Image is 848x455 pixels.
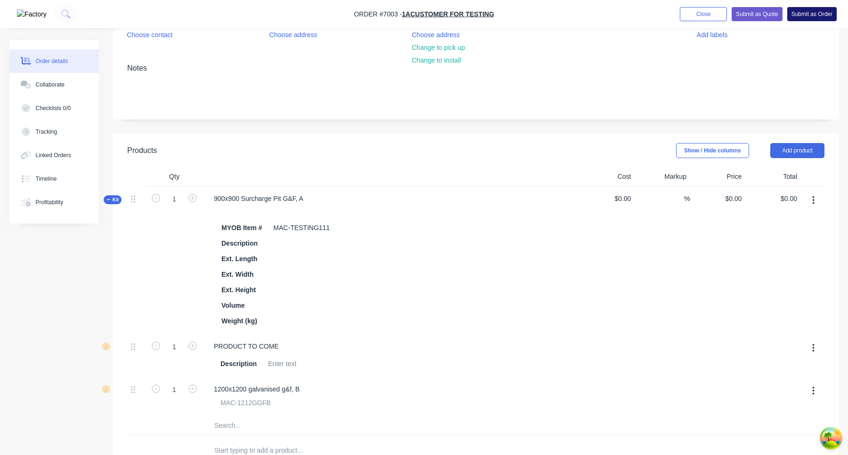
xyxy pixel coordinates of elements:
[36,175,57,183] div: Timeline
[218,299,249,312] div: Volume
[690,168,746,186] div: Price
[9,167,99,191] button: Timeline
[218,221,266,235] div: MYOB Item #
[732,7,782,21] button: Submit as Quote
[36,80,65,89] div: Collaborate
[635,168,691,186] div: Markup
[127,145,157,156] div: Products
[218,252,261,266] div: Ext. Length
[36,198,64,207] div: Profitability
[9,73,99,96] button: Collaborate
[218,268,257,281] div: Ext. Width
[218,314,261,328] div: Weight (kg)
[127,64,824,72] div: Notes
[9,191,99,214] button: Profitability
[9,144,99,167] button: Linked Orders
[579,168,635,186] div: Cost
[206,192,311,206] div: 900x900 Surcharge Pit G&F, A
[36,104,71,112] div: Checklists 0/0
[770,143,824,158] button: Add product
[146,168,203,186] div: Qty
[206,340,286,353] div: PRODUCT TO COME
[402,10,494,18] a: 1aCustomer for Testing
[822,429,840,447] button: Open Tanstack query devtools
[354,10,402,18] span: Order #7003 -
[206,383,307,396] div: 1200x1200 galvanised g&f, B
[264,28,322,41] button: Choose address
[220,398,271,408] span: MAC-1212GGFB
[684,193,690,204] span: %
[122,28,178,41] button: Choose contact
[106,196,119,203] span: Kit
[583,194,631,204] span: $0.00
[407,28,465,41] button: Choose address
[9,120,99,144] button: Tracking
[218,237,261,250] div: Description
[407,54,466,67] button: Change to install
[9,96,99,120] button: Checklists 0/0
[36,128,57,136] div: Tracking
[17,9,47,19] img: Factory
[104,195,122,204] div: Kit
[746,168,801,186] div: Total
[269,221,334,235] div: MAC-TESTING111
[36,151,71,160] div: Linked Orders
[214,416,402,435] input: Search...
[787,7,837,21] button: Submit as Order
[36,57,68,65] div: Order details
[680,7,727,21] button: Close
[218,283,260,297] div: Ext. Height
[9,49,99,73] button: Order details
[407,41,470,54] button: Change to pick up
[692,28,732,41] button: Add labels
[217,357,261,371] div: Description
[676,143,749,158] button: Show / Hide columns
